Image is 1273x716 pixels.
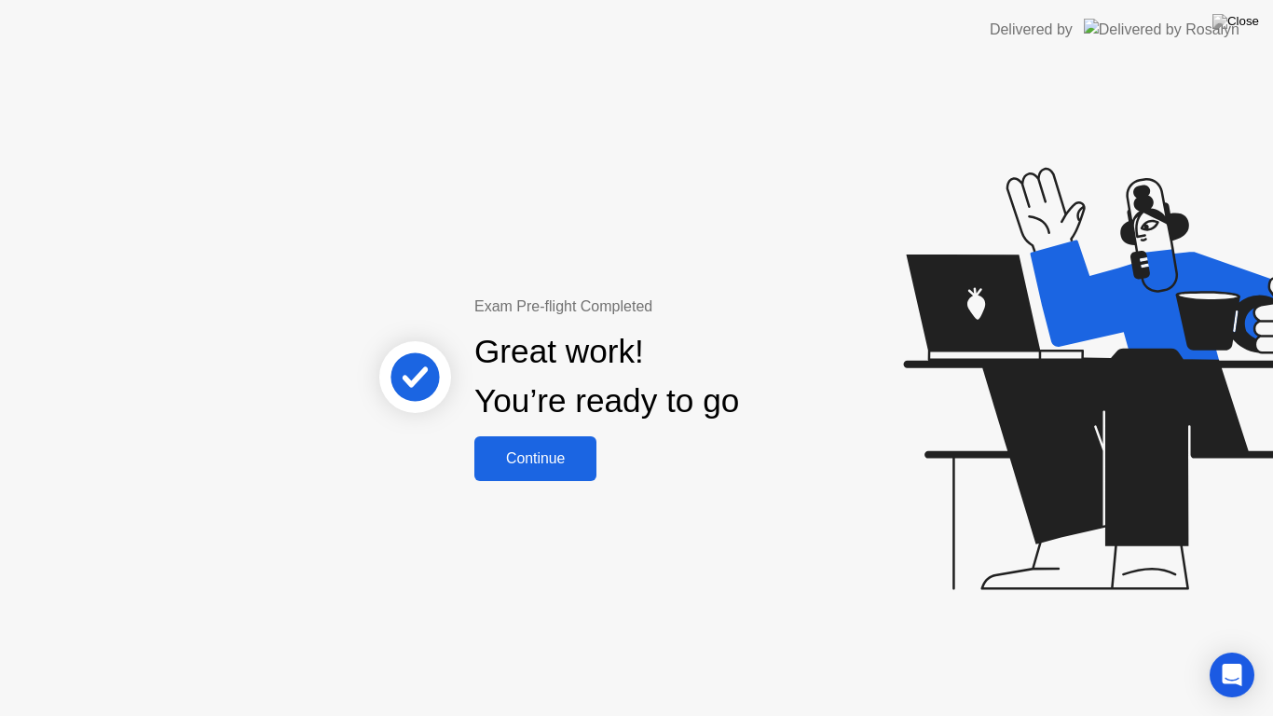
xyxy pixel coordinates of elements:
[1210,653,1254,697] div: Open Intercom Messenger
[1212,14,1259,29] img: Close
[474,327,739,426] div: Great work! You’re ready to go
[480,450,591,467] div: Continue
[474,436,596,481] button: Continue
[474,296,859,318] div: Exam Pre-flight Completed
[990,19,1073,41] div: Delivered by
[1084,19,1239,40] img: Delivered by Rosalyn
